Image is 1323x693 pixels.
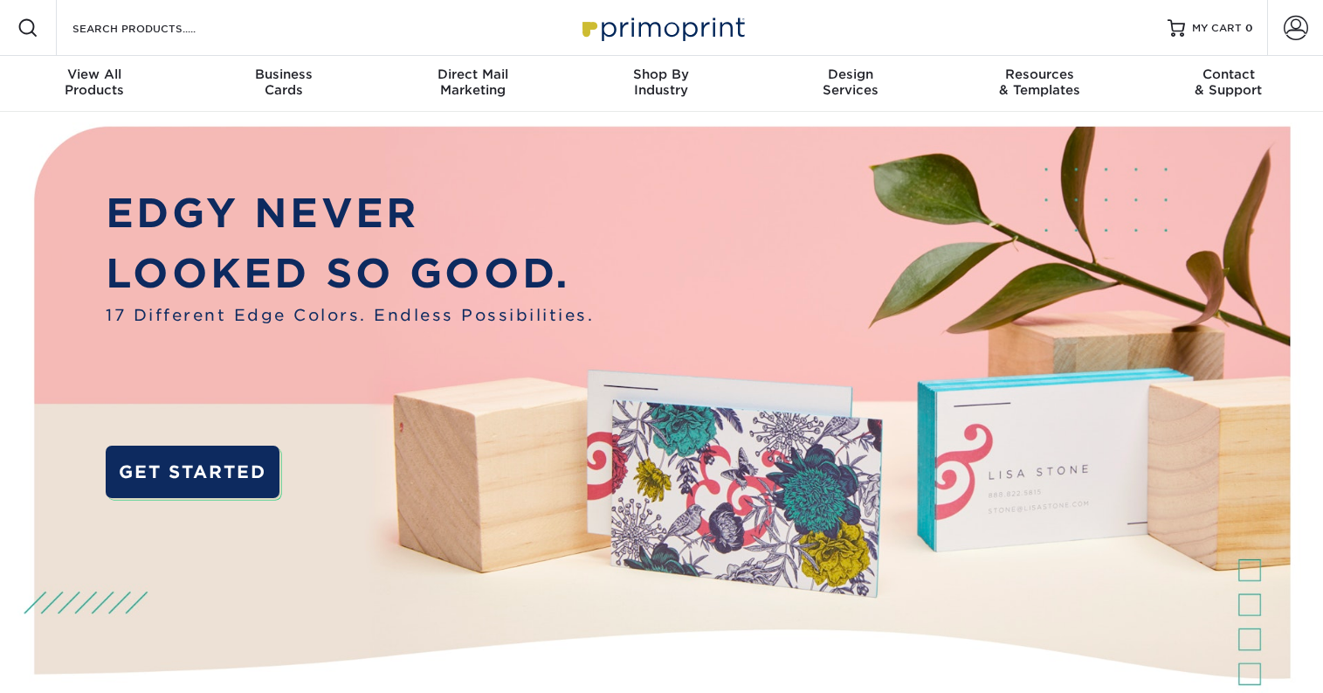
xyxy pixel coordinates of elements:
a: Resources& Templates [945,56,1134,112]
a: Shop ByIndustry [567,56,755,112]
span: 0 [1245,22,1253,34]
img: Primoprint [575,9,749,46]
div: & Support [1134,66,1323,98]
div: Cards [189,66,377,98]
span: Design [756,66,945,82]
input: SEARCH PRODUCTS..... [71,17,241,38]
span: Business [189,66,377,82]
span: Direct Mail [378,66,567,82]
a: GET STARTED [106,446,279,498]
a: BusinessCards [189,56,377,112]
div: Marketing [378,66,567,98]
span: Shop By [567,66,755,82]
a: Direct MailMarketing [378,56,567,112]
iframe: Google Customer Reviews [4,640,148,687]
span: MY CART [1192,21,1242,36]
span: 17 Different Edge Colors. Endless Possibilities. [106,303,594,327]
a: DesignServices [756,56,945,112]
div: & Templates [945,66,1134,98]
span: Resources [945,66,1134,82]
span: Contact [1134,66,1323,82]
p: LOOKED SO GOOD. [106,244,594,303]
div: Services [756,66,945,98]
div: Industry [567,66,755,98]
p: EDGY NEVER [106,184,594,243]
a: Contact& Support [1134,56,1323,112]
